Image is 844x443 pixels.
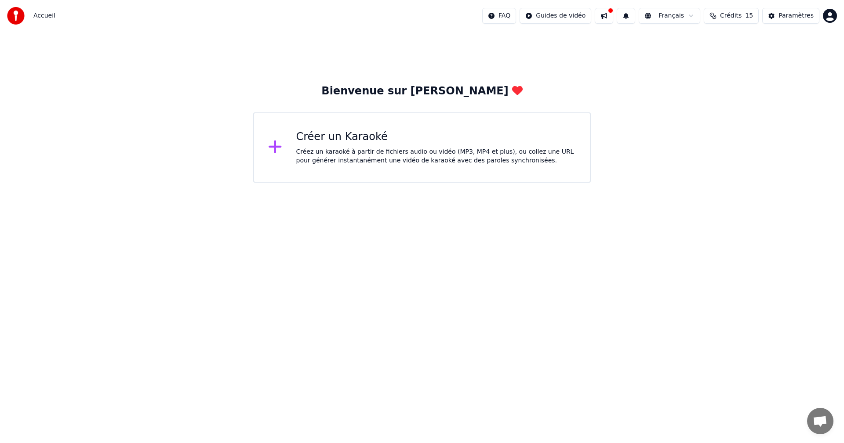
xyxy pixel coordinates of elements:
div: Créez un karaoké à partir de fichiers audio ou vidéo (MP3, MP4 et plus), ou collez une URL pour g... [296,148,576,165]
img: youka [7,7,25,25]
button: FAQ [482,8,516,24]
button: Paramètres [762,8,819,24]
div: Paramètres [779,11,814,20]
div: Bienvenue sur [PERSON_NAME] [321,84,522,98]
span: Accueil [33,11,55,20]
button: Guides de vidéo [520,8,591,24]
div: Ouvrir le chat [807,408,833,434]
nav: breadcrumb [33,11,55,20]
div: Créer un Karaoké [296,130,576,144]
button: Crédits15 [704,8,759,24]
span: Crédits [720,11,742,20]
span: 15 [745,11,753,20]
